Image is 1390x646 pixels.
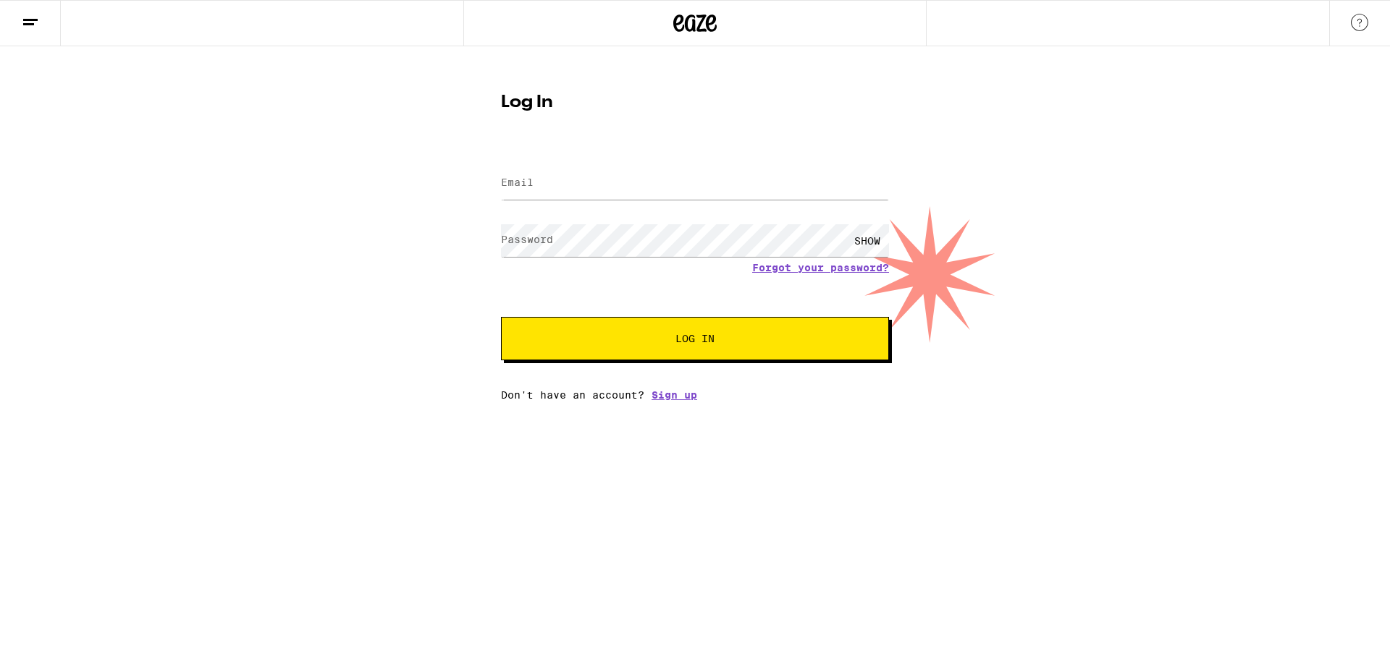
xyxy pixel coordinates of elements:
label: Password [501,234,553,245]
input: Email [501,167,889,200]
div: SHOW [846,224,889,257]
a: Sign up [652,389,697,401]
span: Log In [675,333,715,344]
div: Don't have an account? [501,389,889,401]
label: Email [501,177,534,188]
button: Log In [501,317,889,360]
a: Forgot your password? [752,262,889,273]
h1: Log In [501,94,889,111]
